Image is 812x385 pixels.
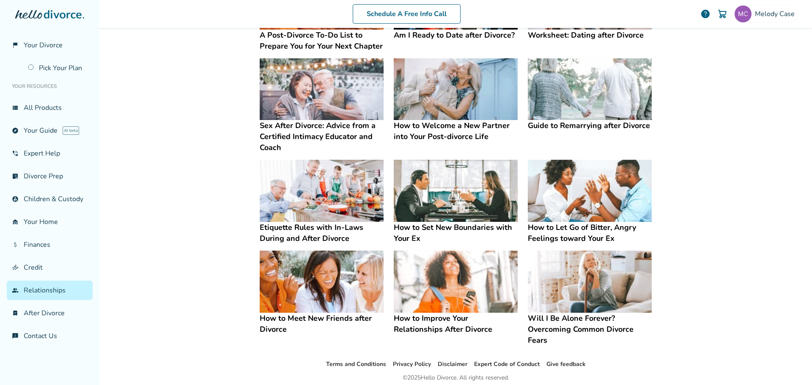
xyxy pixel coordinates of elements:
a: chat_infoContact Us [7,326,93,346]
a: groupRelationships [7,281,93,300]
img: Will I Be Alone Forever? Overcoming Common Divorce Fears [528,251,652,313]
h4: Etiquette Rules with In-Laws During and After Divorce [260,222,384,244]
a: view_listAll Products [7,98,93,117]
div: © 2025 Hello Divorce. All rights reserved. [403,373,509,383]
span: Your Divorce [24,41,63,50]
span: AI beta [63,126,79,135]
a: exploreYour GuideAI beta [7,121,93,140]
span: attach_money [12,241,19,248]
a: bookmark_checkAfter Divorce [7,303,93,323]
a: garage_homeYour Home [7,212,93,232]
a: Sex After Divorce: Advice from a Certified Intimacy Educator and CoachSex After Divorce: Advice f... [260,58,384,153]
h4: Guide to Remarrying after Divorce [528,120,652,131]
img: How to Set New Boundaries with Your Ex [394,160,518,222]
span: Melody Case [755,9,798,19]
a: account_childChildren & Custody [7,189,93,209]
a: phone_in_talkExpert Help [7,144,93,163]
img: Sex After Divorce: Advice from a Certified Intimacy Educator and Coach [260,58,384,120]
span: finance_mode [12,264,19,271]
img: Cart [717,9,727,19]
a: Etiquette Rules with In-Laws During and After DivorceEtiquette Rules with In-Laws During and Afte... [260,160,384,244]
img: How to Improve Your Relationships After Divorce [394,251,518,313]
span: phone_in_talk [12,150,19,157]
li: Disclaimer [438,359,467,369]
h4: Worksheet: Dating after Divorce [528,30,652,41]
iframe: Chat Widget [770,344,812,385]
h4: A Post-Divorce To-Do List to Prepare You for Your Next Chapter [260,30,384,52]
h4: How to Meet New Friends after Divorce [260,313,384,335]
a: Pick Your Plan [23,58,93,78]
a: How to Welcome a New Partner into Your Post-divorce LifeHow to Welcome a New Partner into Your Po... [394,58,518,142]
h4: Sex After Divorce: Advice from a Certified Intimacy Educator and Coach [260,120,384,153]
span: account_child [12,196,19,202]
a: Privacy Policy [393,360,431,368]
img: mcase@akronchildrens.org [735,5,752,22]
a: list_alt_checkDivorce Prep [7,167,93,186]
a: Terms and Conditions [326,360,386,368]
img: Guide to Remarrying after Divorce [528,58,652,120]
h4: How to Set New Boundaries with Your Ex [394,222,518,244]
span: group [12,287,19,294]
a: Guide to Remarrying after DivorceGuide to Remarrying after Divorce [528,58,652,131]
h4: Am I Ready to Date after Divorce? [394,30,518,41]
img: How to Welcome a New Partner into Your Post-divorce Life [394,58,518,120]
a: Expert Code of Conduct [474,360,540,368]
h4: How to Let Go of Bitter, Angry Feelings toward Your Ex [528,222,652,244]
span: flag_2 [12,42,19,49]
span: view_list [12,104,19,111]
h4: How to Improve Your Relationships After Divorce [394,313,518,335]
span: bookmark_check [12,310,19,317]
span: chat_info [12,333,19,339]
a: Will I Be Alone Forever? Overcoming Common Divorce FearsWill I Be Alone Forever? Overcoming Commo... [528,251,652,346]
a: attach_moneyFinances [7,235,93,254]
a: finance_modeCredit [7,258,93,277]
a: How to Set New Boundaries with Your ExHow to Set New Boundaries with Your Ex [394,160,518,244]
img: How to Meet New Friends after Divorce [260,251,384,313]
a: How to Meet New Friends after DivorceHow to Meet New Friends after Divorce [260,251,384,335]
a: How to Let Go of Bitter, Angry Feelings toward Your ExHow to Let Go of Bitter, Angry Feelings tow... [528,160,652,244]
a: flag_2Your Divorce [7,35,93,55]
img: How to Let Go of Bitter, Angry Feelings toward Your Ex [528,160,652,222]
a: help [700,9,710,19]
h4: How to Welcome a New Partner into Your Post-divorce Life [394,120,518,142]
span: garage_home [12,218,19,225]
h4: Will I Be Alone Forever? Overcoming Common Divorce Fears [528,313,652,346]
li: Give feedback [546,359,586,369]
img: Etiquette Rules with In-Laws During and After Divorce [260,160,384,222]
a: How to Improve Your Relationships After DivorceHow to Improve Your Relationships After Divorce [394,251,518,335]
span: explore [12,127,19,134]
span: list_alt_check [12,173,19,180]
a: Schedule A Free Info Call [353,4,461,24]
li: Your Resources [7,78,93,95]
